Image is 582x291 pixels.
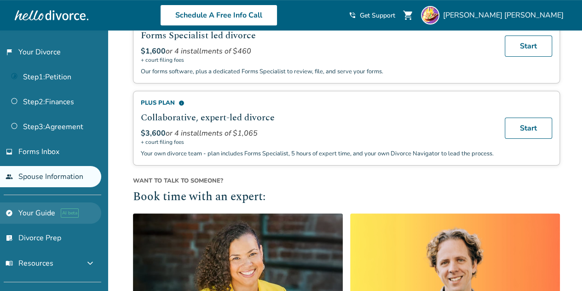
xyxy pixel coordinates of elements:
[141,56,494,64] span: + court filing fees
[141,46,494,56] div: or 4 installments of $460
[141,29,494,42] h2: Forms Specialist led divorce
[141,46,166,56] span: $1,600
[349,11,395,20] a: phone_in_talkGet Support
[421,6,439,24] img: Alfonso Lee
[141,149,494,158] p: Your own divorce team - plan includes Forms Specialist, 5 hours of expert time, and your own Divo...
[6,258,53,268] span: Resources
[6,48,13,56] span: flag_2
[349,12,356,19] span: phone_in_talk
[6,173,13,180] span: people
[6,234,13,242] span: list_alt_check
[505,36,552,57] a: Start
[403,10,414,21] span: shopping_cart
[141,99,494,107] div: Plus Plan
[141,128,494,138] div: or 4 installments of $1,065
[133,177,560,185] span: Want to talk to someone?
[141,128,166,138] span: $3,600
[141,111,494,125] h2: Collaborative, expert-led divorce
[179,100,184,106] span: info
[360,11,395,20] span: Get Support
[505,118,552,139] a: Start
[536,247,582,291] iframe: Chat Widget
[18,147,59,157] span: Forms Inbox
[6,148,13,155] span: inbox
[160,5,277,26] a: Schedule A Free Info Call
[85,258,96,269] span: expand_more
[61,208,79,218] span: AI beta
[6,209,13,217] span: explore
[141,67,494,76] p: Our forms software, plus a dedicated Forms Specialist to review, file, and serve your forms.
[6,260,13,267] span: menu_book
[141,138,494,146] span: + court filing fees
[133,189,560,206] h2: Book time with an expert:
[443,10,567,20] span: [PERSON_NAME] [PERSON_NAME]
